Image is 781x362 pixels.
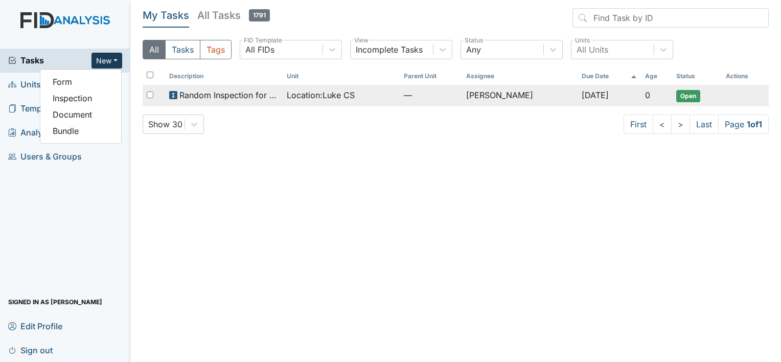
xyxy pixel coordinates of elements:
[8,294,102,310] span: Signed in as [PERSON_NAME]
[578,67,641,85] th: Toggle SortBy
[356,43,423,56] div: Incomplete Tasks
[40,106,121,123] a: Document
[8,77,41,93] span: Units
[8,318,62,334] span: Edit Profile
[91,53,122,69] button: New
[8,101,60,117] span: Templates
[165,40,200,59] button: Tasks
[8,125,54,141] span: Analysis
[249,9,270,21] span: 1791
[8,342,53,358] span: Sign out
[466,43,481,56] div: Any
[577,43,608,56] div: All Units
[200,40,232,59] button: Tags
[197,8,270,22] h5: All Tasks
[572,8,769,28] input: Find Task by ID
[747,119,762,129] strong: 1 of 1
[179,89,279,101] span: Random Inspection for AM
[462,67,577,85] th: Assignee
[582,90,609,100] span: [DATE]
[676,90,700,102] span: Open
[624,115,653,134] a: First
[653,115,672,134] a: <
[283,67,400,85] th: Toggle SortBy
[690,115,719,134] a: Last
[245,43,274,56] div: All FIDs
[624,115,769,134] nav: task-pagination
[40,74,121,90] a: Form
[165,67,283,85] th: Toggle SortBy
[147,72,153,78] input: Toggle All Rows Selected
[718,115,769,134] span: Page
[148,118,182,130] div: Show 30
[40,90,121,106] a: Inspection
[672,67,722,85] th: Toggle SortBy
[8,54,91,66] a: Tasks
[645,90,650,100] span: 0
[40,123,121,139] a: Bundle
[287,89,355,101] span: Location : Luke CS
[143,8,189,22] h5: My Tasks
[722,67,769,85] th: Actions
[143,40,166,59] button: All
[671,115,690,134] a: >
[641,67,672,85] th: Toggle SortBy
[400,67,463,85] th: Toggle SortBy
[462,85,577,106] td: [PERSON_NAME]
[8,149,82,165] span: Users & Groups
[143,40,232,59] div: Type filter
[404,89,458,101] span: —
